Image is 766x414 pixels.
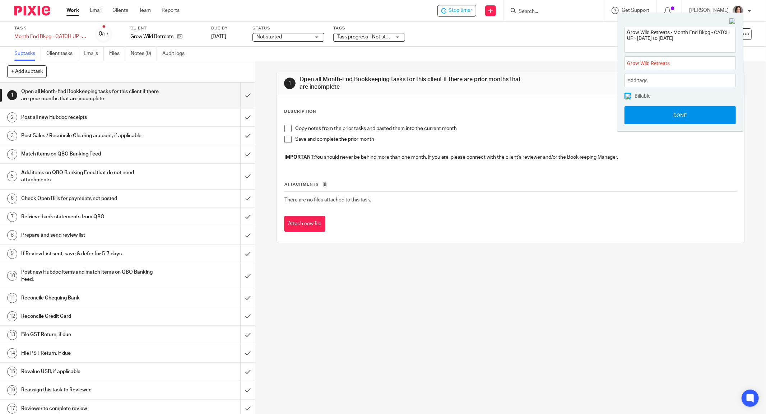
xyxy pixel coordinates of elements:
[295,125,737,132] p: Copy notes from the prior tasks and pasted them into the current month
[7,249,17,259] div: 9
[102,32,109,36] small: /17
[252,25,324,31] label: Status
[7,230,17,240] div: 8
[84,47,104,61] a: Emails
[7,404,17,414] div: 17
[14,6,50,15] img: Pixie
[162,47,190,61] a: Audit logs
[284,216,325,232] button: Attach new file
[46,47,78,61] a: Client tasks
[90,7,102,14] a: Email
[284,109,316,115] p: Description
[625,27,735,51] textarea: Grow Wild Retreats - Month End Bkpg - CATCH UP - [DATE] to [DATE]
[21,348,163,359] h1: File PST Return, if due
[99,30,109,38] div: 0
[21,366,163,377] h1: Revalue USD, if applicable
[7,65,47,78] button: + Add subtask
[7,367,17,377] div: 15
[625,56,736,70] div: Project: Grow Wild Retreats
[627,75,651,86] span: Add tags
[66,7,79,14] a: Work
[7,385,17,395] div: 16
[130,33,173,40] p: Grow Wild Retreats
[729,18,736,25] img: Close
[112,7,128,14] a: Clients
[211,34,226,39] span: [DATE]
[7,131,17,141] div: 3
[21,167,163,186] h1: Add items on QBO Banking Feed that do not need attachments
[21,267,163,285] h1: Post new Hubdoc items and match items on QBO Banking Feed.
[518,9,582,15] input: Search
[333,25,405,31] label: Tags
[625,94,631,99] img: checked.png
[21,193,163,204] h1: Check Open Bills for payments not posted
[7,212,17,222] div: 7
[7,293,17,303] div: 11
[7,311,17,321] div: 12
[21,230,163,241] h1: Prepare and send review list
[284,182,319,186] span: Attachments
[284,155,315,160] strong: IMPORTANT:
[21,130,163,141] h1: Post Sales / Reconcile Clearing account, if applicable
[337,34,405,39] span: Task progress - Not started + 2
[437,5,476,17] div: Grow Wild Retreats - Month End Bkpg - CATCH UP - Jan to Mar 2025
[7,171,17,181] div: 5
[21,311,163,322] h1: Reconcile Credit Card
[732,5,744,17] img: Danielle%20photo.jpg
[256,34,282,39] span: Not started
[21,112,163,123] h1: Post all new Hubdoc receipts
[7,194,17,204] div: 6
[300,76,526,91] h1: Open all Month-End Bookkeeping tasks for this client if there are prior months that are incomplete
[7,330,17,340] div: 13
[21,329,163,340] h1: File GST Return, if due
[635,93,650,98] span: Billable
[211,25,243,31] label: Due by
[109,47,125,61] a: Files
[284,197,371,203] span: There are no files attached to this task.
[627,60,718,67] span: Grow Wild Retreats
[14,33,86,40] div: Month End Bkpg - CATCH UP - Jan to Mar 2025
[162,7,180,14] a: Reports
[21,385,163,395] h1: Reassign this task to Reviewer.
[21,86,163,104] h1: Open all Month-End Bookkeeping tasks for this client if there are prior months that are incomplete
[21,293,163,303] h1: Reconcile Chequing Bank
[284,78,296,89] div: 1
[7,112,17,122] div: 2
[7,271,17,281] div: 10
[131,47,157,61] a: Notes (0)
[21,211,163,222] h1: Retrieve bank statements from QBO
[14,33,86,40] div: Month End Bkpg - CATCH UP - [DATE] to [DATE]
[689,7,729,14] p: [PERSON_NAME]
[14,47,41,61] a: Subtasks
[130,25,202,31] label: Client
[14,25,86,31] label: Task
[7,90,17,100] div: 1
[625,106,736,124] button: Done
[21,403,163,414] h1: Reviewer to complete review
[139,7,151,14] a: Team
[295,136,737,143] p: Save and complete the prior month
[622,8,649,13] span: Get Support
[449,7,472,14] span: Stop timer
[7,149,17,159] div: 4
[21,248,163,259] h1: If Review List sent, save & defer for 5-7 days
[21,149,163,159] h1: Match items on QBO Banking Feed
[7,348,17,358] div: 14
[284,154,737,161] p: You should never be behind more than one month. If you are, please connect with the client's revi...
